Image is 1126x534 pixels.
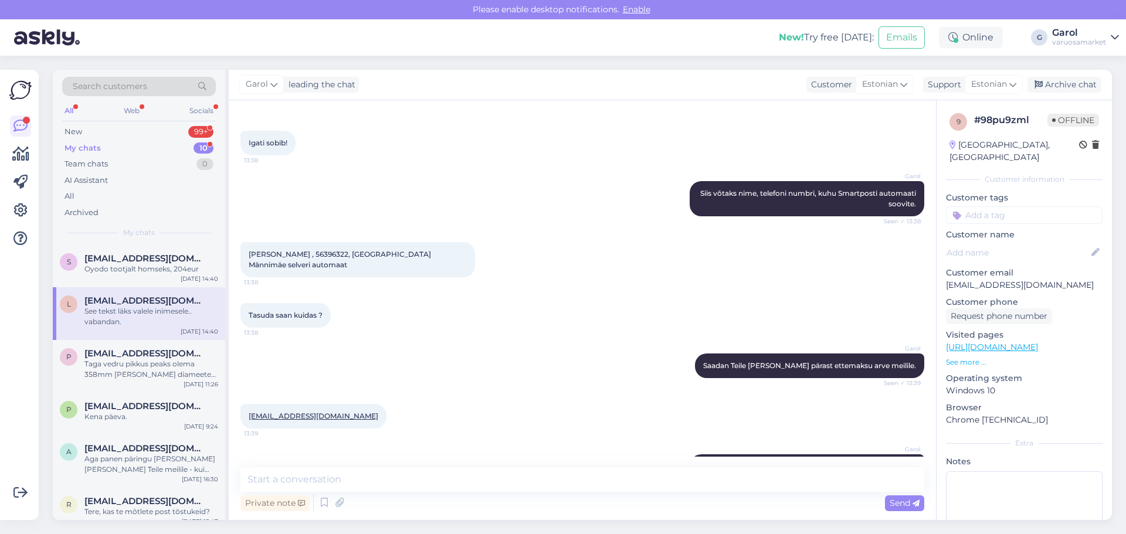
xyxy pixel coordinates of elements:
span: Puupesa@gmail.com [84,348,206,359]
div: Support [923,79,961,91]
div: Aga panen päringu [PERSON_NAME] [PERSON_NAME] Teile meilile - kui olemas. [84,454,218,475]
p: Customer email [946,267,1103,279]
span: 13:38 [244,328,288,337]
img: Askly Logo [9,79,32,101]
p: See more ... [946,357,1103,368]
div: Oyodo tootjalt homseks, 204eur [84,264,218,274]
a: Garolvaruosamarket [1052,28,1119,47]
div: Taga vedru pikkus peaks olema 358mm [PERSON_NAME] diameeter 143mm. Kataloog [PERSON_NAME] kohe ko... [84,359,218,380]
p: Windows 10 [946,385,1103,397]
span: P [66,352,72,361]
span: Enable [619,4,654,15]
span: alarikaevats@gmail.com [84,443,206,454]
span: Garol [877,344,921,353]
p: Chrome [TECHNICAL_ID] [946,414,1103,426]
div: Customer [806,79,852,91]
p: Browser [946,402,1103,414]
div: 10 [194,142,213,154]
div: [DATE] 16:30 [182,475,218,484]
span: Offline [1047,114,1099,127]
a: [URL][DOMAIN_NAME] [946,342,1038,352]
div: Tere, kas te mõtlete post tõstukeid? [84,506,218,517]
span: Send [890,498,920,508]
span: Seen ✓ 13:39 [877,379,921,387]
div: Private note [240,495,310,511]
div: See tekst läks valele inimesele.. vabandan. [84,306,218,327]
span: lillemetstanel@gmail.com [84,295,206,306]
span: Tasuda saan kuidas ? [249,311,323,319]
div: [DATE] 14:40 [181,327,218,336]
div: My chats [65,142,101,154]
span: 13:39 [244,429,288,438]
div: 99+ [188,126,213,138]
span: Igati sobib! [249,138,287,147]
div: 0 [196,158,213,170]
span: Saadan Teile [PERSON_NAME] pärast ettemaksu arve meilile. [703,361,916,370]
div: [DATE] 15:47 [182,517,218,526]
div: Request phone number [946,308,1052,324]
div: Garol [1052,28,1106,38]
div: Customer information [946,174,1103,185]
div: Archived [65,207,99,219]
div: Archive chat [1027,77,1101,93]
b: New! [779,32,804,43]
span: Seen ✓ 13:38 [877,217,921,226]
span: p [66,405,72,414]
div: G [1031,29,1047,46]
span: My chats [123,227,155,238]
p: Customer name [946,229,1103,241]
span: rk@gmail.com [84,496,206,506]
span: 13:38 [244,278,288,287]
div: New [65,126,82,138]
span: s [67,257,71,266]
div: Web [121,103,142,118]
div: Kena päeva. [84,411,218,422]
div: [GEOGRAPHIC_DATA], [GEOGRAPHIC_DATA] [949,139,1079,164]
p: Visited pages [946,329,1103,341]
p: Customer phone [946,296,1103,308]
div: # 98pu9zml [974,113,1047,127]
p: Customer tags [946,192,1103,204]
span: Estonian [971,78,1007,91]
span: slavikrokka76@gmail.com [84,253,206,264]
span: Garol [877,172,921,181]
div: Online [939,27,1003,48]
p: [EMAIL_ADDRESS][DOMAIN_NAME] [946,279,1103,291]
div: varuosamarket [1052,38,1106,47]
span: 13:38 [244,156,288,165]
div: Team chats [65,158,108,170]
a: [EMAIL_ADDRESS][DOMAIN_NAME] [249,411,378,420]
span: Search customers [73,80,147,93]
div: All [65,191,74,202]
span: a [66,447,72,456]
p: Notes [946,455,1103,468]
div: leading the chat [284,79,355,91]
p: Operating system [946,372,1103,385]
input: Add name [947,246,1089,259]
span: 9 [957,117,961,126]
span: l [67,300,71,308]
span: [PERSON_NAME] , 56396322, [GEOGRAPHIC_DATA] Männimäe selveri automaat [249,250,433,269]
div: Socials [187,103,216,118]
div: Try free [DATE]: [779,30,874,45]
span: r [66,500,72,509]
div: All [62,103,76,118]
div: Extra [946,438,1103,448]
span: Garol [877,445,921,454]
span: pparmson@gmail.com [84,401,206,411]
span: Garol [246,78,268,91]
span: Siis võtaks nime, telefoni numbri, kuhu Smartposti automaati soovite. [700,189,918,208]
div: [DATE] 9:24 [184,422,218,431]
span: Estonian [862,78,898,91]
button: Emails [879,26,925,49]
div: [DATE] 11:26 [184,380,218,389]
div: AI Assistant [65,175,108,186]
input: Add a tag [946,206,1103,224]
div: [DATE] 14:40 [181,274,218,283]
